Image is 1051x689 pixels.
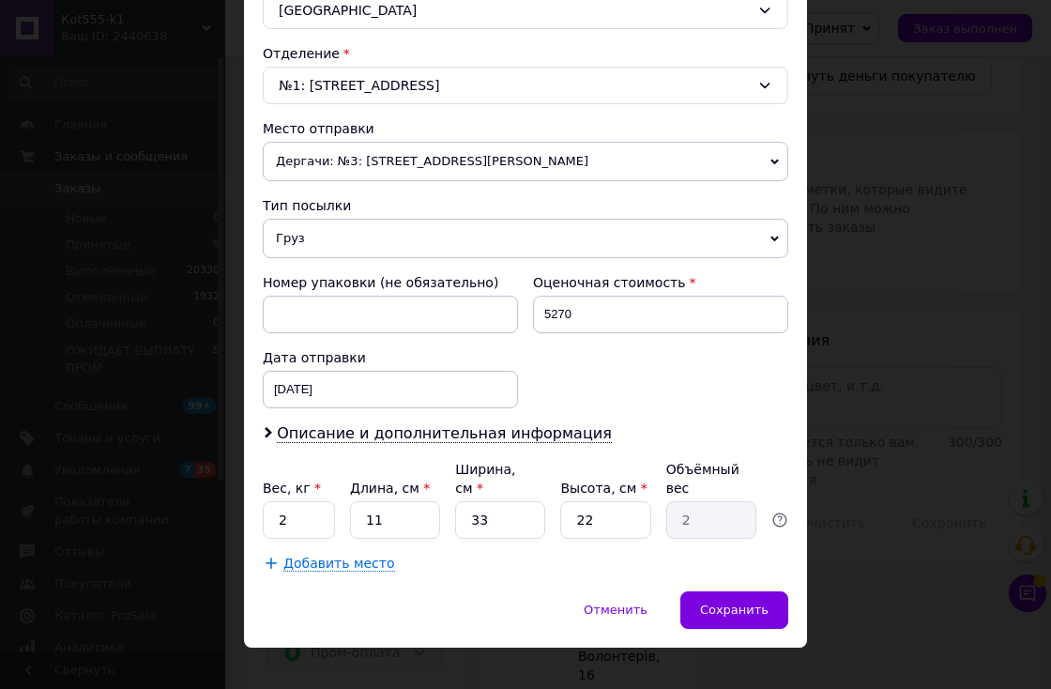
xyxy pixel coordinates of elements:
span: Место отправки [263,121,374,136]
span: Отменить [584,603,647,617]
label: Длина, см [350,481,430,496]
label: Ширина, см [455,462,515,496]
span: Дергачи: №3: [STREET_ADDRESS][PERSON_NAME] [263,142,788,181]
span: Тип посылки [263,198,351,213]
div: Объёмный вес [666,460,756,498]
span: Описание и дополнительная информация [277,424,612,443]
div: Номер упаковки (не обязательно) [263,273,518,292]
div: Отделение [263,44,788,63]
div: №1: [STREET_ADDRESS] [263,67,788,104]
label: Высота, см [560,481,647,496]
div: Дата отправки [263,348,518,367]
span: Груз [263,219,788,258]
span: Сохранить [700,603,769,617]
label: Вес, кг [263,481,321,496]
span: Добавить место [283,556,395,572]
div: Оценочная стоимость [533,273,788,292]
